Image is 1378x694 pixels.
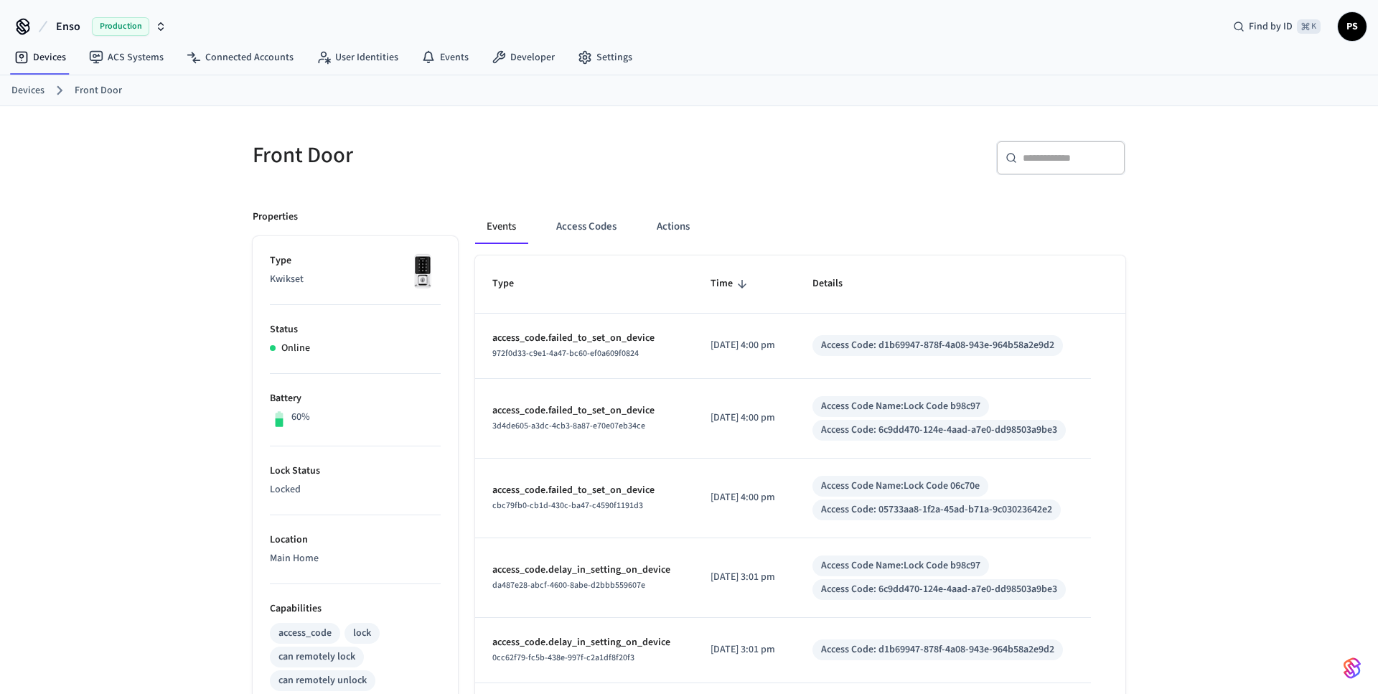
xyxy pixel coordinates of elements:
[492,635,676,650] p: access_code.delay_in_setting_on_device
[821,502,1052,517] div: Access Code: 05733aa8-1f2a-45ad-b71a-9c03023642e2
[3,44,78,70] a: Devices
[545,210,628,244] button: Access Codes
[1339,14,1365,39] span: PS
[492,652,634,664] span: 0cc62f79-fc5b-438e-997f-c2a1df8f20f3
[1344,657,1361,680] img: SeamLogoGradient.69752ec5.svg
[821,399,980,414] div: Access Code Name: Lock Code b98c97
[480,44,566,70] a: Developer
[711,273,751,295] span: Time
[492,500,643,512] span: cbc79fb0-cb1d-430c-ba47-c4590f1191d3
[492,273,533,295] span: Type
[270,322,441,337] p: Status
[253,210,298,225] p: Properties
[270,533,441,548] p: Location
[821,423,1057,438] div: Access Code: 6c9dd470-124e-4aad-a7e0-dd98503a9be3
[253,141,680,170] h5: Front Door
[270,464,441,479] p: Lock Status
[410,44,480,70] a: Events
[291,410,310,425] p: 60%
[305,44,410,70] a: User Identities
[270,482,441,497] p: Locked
[492,579,645,591] span: da487e28-abcf-4600-8abe-d2bbb559607e
[270,253,441,268] p: Type
[711,490,778,505] p: [DATE] 4:00 pm
[492,403,676,418] p: access_code.failed_to_set_on_device
[492,483,676,498] p: access_code.failed_to_set_on_device
[821,558,980,573] div: Access Code Name: Lock Code b98c97
[75,83,122,98] a: Front Door
[821,582,1057,597] div: Access Code: 6c9dd470-124e-4aad-a7e0-dd98503a9be3
[812,273,861,295] span: Details
[270,551,441,566] p: Main Home
[1338,12,1367,41] button: PS
[78,44,175,70] a: ACS Systems
[475,210,528,244] button: Events
[405,253,441,289] img: Kwikset Halo Touchscreen Wifi Enabled Smart Lock, Polished Chrome, Front
[1249,19,1293,34] span: Find by ID
[566,44,644,70] a: Settings
[270,601,441,616] p: Capabilities
[278,626,332,641] div: access_code
[475,210,1125,244] div: ant example
[492,420,645,432] span: 3d4de605-a3dc-4cb3-8a87-e70e07eb34ce
[353,626,371,641] div: lock
[821,642,1054,657] div: Access Code: d1b69947-878f-4a08-943e-964b58a2e9d2
[1222,14,1332,39] div: Find by ID⌘ K
[11,83,44,98] a: Devices
[175,44,305,70] a: Connected Accounts
[278,650,355,665] div: can remotely lock
[281,341,310,356] p: Online
[821,338,1054,353] div: Access Code: d1b69947-878f-4a08-943e-964b58a2e9d2
[270,272,441,287] p: Kwikset
[92,17,149,36] span: Production
[711,411,778,426] p: [DATE] 4:00 pm
[492,331,676,346] p: access_code.failed_to_set_on_device
[711,642,778,657] p: [DATE] 3:01 pm
[270,391,441,406] p: Battery
[492,563,676,578] p: access_code.delay_in_setting_on_device
[711,338,778,353] p: [DATE] 4:00 pm
[56,18,80,35] span: Enso
[711,570,778,585] p: [DATE] 3:01 pm
[278,673,367,688] div: can remotely unlock
[821,479,980,494] div: Access Code Name: Lock Code 06c70e
[1297,19,1321,34] span: ⌘ K
[492,347,639,360] span: 972f0d33-c9e1-4a47-bc60-ef0a609f0824
[645,210,701,244] button: Actions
